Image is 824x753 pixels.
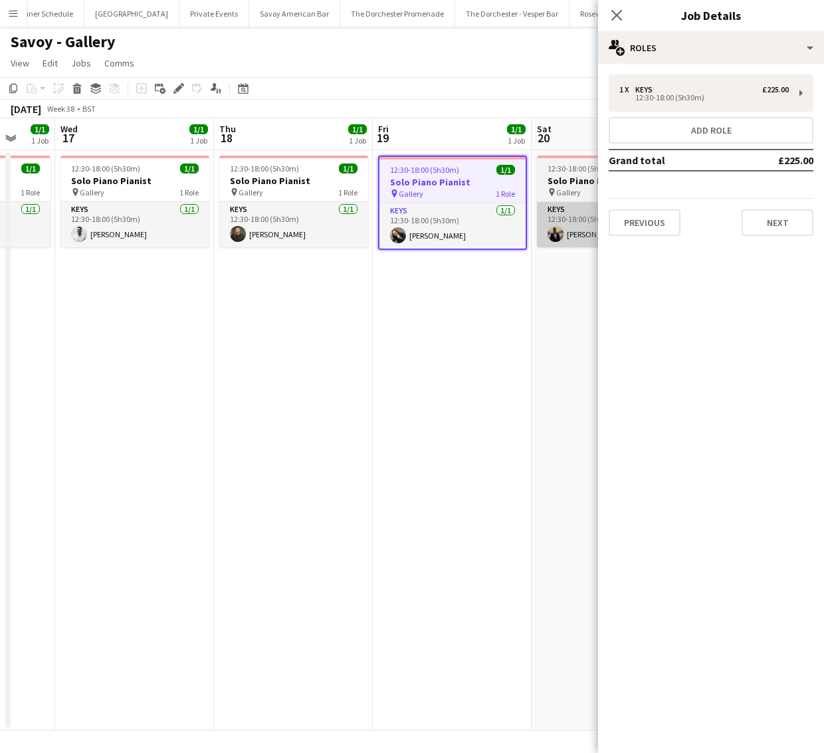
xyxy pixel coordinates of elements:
a: View [5,54,35,72]
button: Next [742,209,813,236]
button: Previous [609,209,680,236]
a: Comms [99,54,140,72]
div: 1 Job [349,136,366,146]
span: Thu [219,123,236,135]
app-job-card: 12:30-18:00 (5h30m)1/1Solo Piano Pianist Gallery1 RoleKeys1/112:30-18:00 (5h30m)[PERSON_NAME] [378,156,527,250]
div: 1 Job [190,136,207,146]
span: 18 [217,130,236,146]
button: Add role [609,117,813,144]
span: 12:30-18:00 (5h30m) [230,163,299,173]
span: 1/1 [189,124,208,134]
span: Gallery [399,189,423,199]
span: 12:30-18:00 (5h30m) [71,163,140,173]
button: Rosewood [GEOGRAPHIC_DATA] [569,1,700,27]
span: 1/1 [348,124,367,134]
div: 1 x [619,85,635,94]
span: 1/1 [21,163,40,173]
span: 1/1 [31,124,49,134]
td: £225.00 [734,150,813,171]
span: 1/1 [180,163,199,173]
h3: Solo Piano Pianist [60,175,209,187]
div: 1 Job [508,136,525,146]
button: Private Events [179,1,249,27]
span: Sat [537,123,552,135]
a: Edit [37,54,63,72]
span: Gallery [239,187,263,197]
button: Savoy American Bar [249,1,340,27]
span: 12:30-18:00 (5h30m) [548,163,617,173]
span: 1/1 [496,165,515,175]
a: Jobs [66,54,96,72]
span: 12:30-18:00 (5h30m) [390,165,459,175]
app-card-role: Keys1/112:30-18:00 (5h30m)[PERSON_NAME] [537,202,686,247]
span: Wed [60,123,78,135]
h3: Job Details [598,7,824,24]
button: The Dorchester - Vesper Bar [455,1,569,27]
td: Grand total [609,150,734,171]
span: Fri [378,123,389,135]
app-card-role: Keys1/112:30-18:00 (5h30m)[PERSON_NAME] [60,202,209,247]
h1: Savoy - Gallery [11,32,116,52]
span: Edit [43,57,58,69]
span: 20 [535,130,552,146]
app-job-card: 12:30-18:00 (5h30m)1/1Solo Piano Pianist Gallery1 RoleKeys1/112:30-18:00 (5h30m)[PERSON_NAME] [219,156,368,247]
div: 12:30-18:00 (5h30m) [619,94,789,101]
button: [GEOGRAPHIC_DATA] [84,1,179,27]
div: Roles [598,32,824,64]
app-job-card: 12:30-18:00 (5h30m)1/1Solo Piano Pianist Gallery1 RoleKeys1/112:30-18:00 (5h30m)[PERSON_NAME] [60,156,209,247]
div: [DATE] [11,102,41,116]
span: Jobs [71,57,91,69]
app-card-role: Keys1/112:30-18:00 (5h30m)[PERSON_NAME] [219,202,368,247]
app-card-role: Keys1/112:30-18:00 (5h30m)[PERSON_NAME] [379,203,526,249]
span: Gallery [80,187,104,197]
span: 1 Role [179,187,199,197]
h3: Solo Piano Pianist [379,176,526,188]
div: Keys [635,85,658,94]
div: 1 Job [31,136,49,146]
button: The Dorchester Promenade [340,1,455,27]
span: 1 Role [496,189,515,199]
app-job-card: 12:30-18:00 (5h30m)1/1Solo Piano Pianist Gallery1 RoleKeys1/112:30-18:00 (5h30m)[PERSON_NAME] [537,156,686,247]
span: 1 Role [338,187,358,197]
span: 17 [58,130,78,146]
span: Gallery [556,187,581,197]
span: 1/1 [339,163,358,173]
span: 19 [376,130,389,146]
span: 1/1 [507,124,526,134]
div: £225.00 [762,85,789,94]
div: BST [82,104,96,114]
span: View [11,57,29,69]
span: Comms [104,57,134,69]
h3: Solo Piano Pianist [537,175,686,187]
span: Week 38 [44,104,77,114]
h3: Solo Piano Pianist [219,175,368,187]
span: 1 Role [21,187,40,197]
